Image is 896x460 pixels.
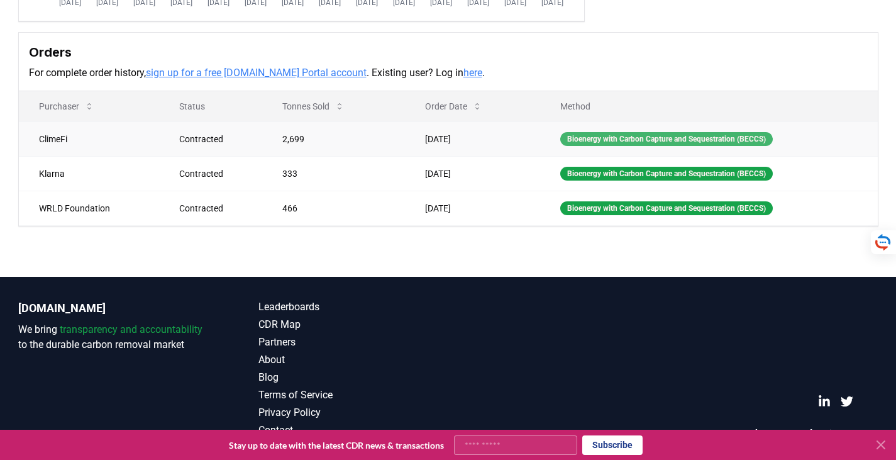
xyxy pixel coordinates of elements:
td: [DATE] [405,156,540,191]
div: Contracted [179,167,252,180]
td: 333 [262,156,405,191]
a: Blog [258,370,448,385]
p: [DOMAIN_NAME] [18,300,208,317]
span: transparency and accountability [60,323,202,335]
h3: Orders [29,43,868,62]
p: © 2025 [DOMAIN_NAME]. All rights reserved. [728,428,878,438]
a: Contact [258,423,448,438]
td: [DATE] [405,121,540,156]
a: Twitter [841,395,853,408]
a: LinkedIn [818,395,831,408]
a: CDR Map [258,317,448,332]
a: Leaderboards [258,300,448,315]
p: For complete order history, . Existing user? Log in . [29,65,868,81]
p: Method [550,100,867,113]
td: WRLD Foundation [19,191,160,225]
a: Partners [258,335,448,350]
td: [DATE] [405,191,540,225]
p: We bring to the durable carbon removal market [18,322,208,352]
a: here [463,67,482,79]
button: Tonnes Sold [272,94,355,119]
td: Klarna [19,156,160,191]
button: Purchaser [29,94,104,119]
td: 466 [262,191,405,225]
div: Bioenergy with Carbon Capture and Sequestration (BECCS) [560,167,773,181]
td: ClimeFi [19,121,160,156]
td: 2,699 [262,121,405,156]
div: Contracted [179,202,252,215]
div: Bioenergy with Carbon Capture and Sequestration (BECCS) [560,132,773,146]
div: Contracted [179,133,252,145]
button: Order Date [415,94,492,119]
p: Status [169,100,252,113]
a: sign up for a free [DOMAIN_NAME] Portal account [146,67,367,79]
div: Bioenergy with Carbon Capture and Sequestration (BECCS) [560,201,773,215]
a: Terms of Service [258,388,448,403]
a: About [258,352,448,367]
a: Privacy Policy [258,405,448,420]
